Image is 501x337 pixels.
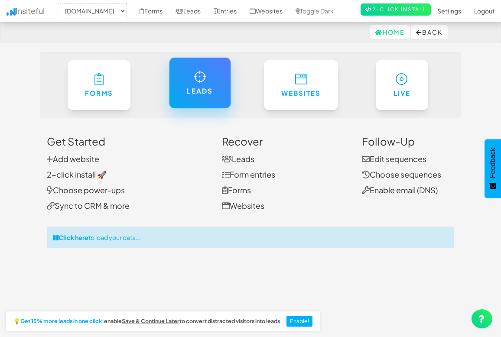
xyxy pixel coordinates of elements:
[7,8,16,16] img: icon.png
[362,169,441,179] a: Choose sequences
[47,136,209,147] h3: Get Started
[222,136,349,147] h3: Recover
[286,316,313,327] button: Enable!
[362,154,426,164] a: Edit sequences
[393,90,411,97] h6: Live
[222,185,251,195] a: Forms
[222,169,275,179] a: Form entries
[59,233,88,241] strong: Click here
[47,201,130,211] a: Sync to CRM & more
[485,139,501,198] button: Feedback - Show survey
[376,60,429,110] a: Live
[411,25,448,39] button: Back
[370,25,410,39] a: Home
[20,318,104,324] strong: Get 15% more leads in one click:
[264,60,338,110] a: Websites
[47,154,99,164] a: Add website
[13,318,280,324] h2: 💡 enable to convert distracted visitors into leads
[222,154,254,164] a: Leads
[222,201,264,211] a: Websites
[281,90,321,97] h6: Websites
[47,227,454,248] div: to load your data...
[85,90,113,97] h6: Forms
[68,60,130,110] a: Forms
[187,87,213,95] h6: Leads
[361,3,431,16] a: 2-Click Install
[362,136,454,147] h3: Follow-Up
[47,185,125,195] a: Choose power-ups
[47,169,107,179] a: 2-click install 🚀
[122,318,179,324] a: Save & Continue Later
[489,148,497,178] span: Feedback
[362,185,438,195] a: Enable email (DNS)
[169,58,231,108] a: Leads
